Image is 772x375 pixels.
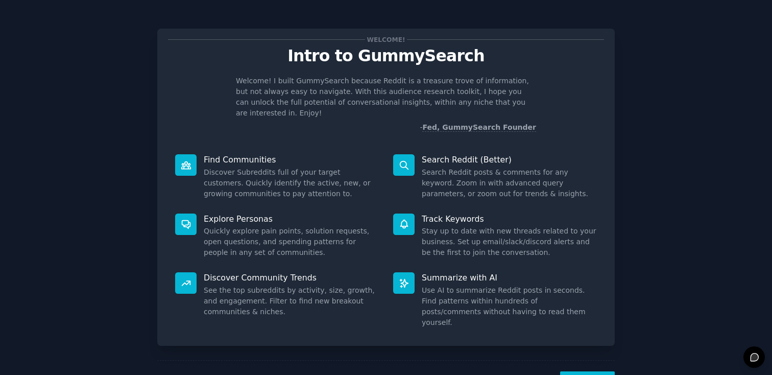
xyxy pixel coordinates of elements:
[420,122,536,133] div: -
[422,167,597,199] dd: Search Reddit posts & comments for any keyword. Zoom in with advanced query parameters, or zoom o...
[422,214,597,224] p: Track Keywords
[204,167,379,199] dd: Discover Subreddits full of your target customers. Quickly identify the active, new, or growing c...
[365,34,407,45] span: Welcome!
[204,272,379,283] p: Discover Community Trends
[422,123,536,132] a: Fed, GummySearch Founder
[168,47,604,65] p: Intro to GummySearch
[204,214,379,224] p: Explore Personas
[422,285,597,328] dd: Use AI to summarize Reddit posts in seconds. Find patterns within hundreds of posts/comments with...
[422,154,597,165] p: Search Reddit (Better)
[236,76,536,119] p: Welcome! I built GummySearch because Reddit is a treasure trove of information, but not always ea...
[422,226,597,258] dd: Stay up to date with new threads related to your business. Set up email/slack/discord alerts and ...
[422,272,597,283] p: Summarize with AI
[204,154,379,165] p: Find Communities
[204,285,379,317] dd: See the top subreddits by activity, size, growth, and engagement. Filter to find new breakout com...
[204,226,379,258] dd: Quickly explore pain points, solution requests, open questions, and spending patterns for people ...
